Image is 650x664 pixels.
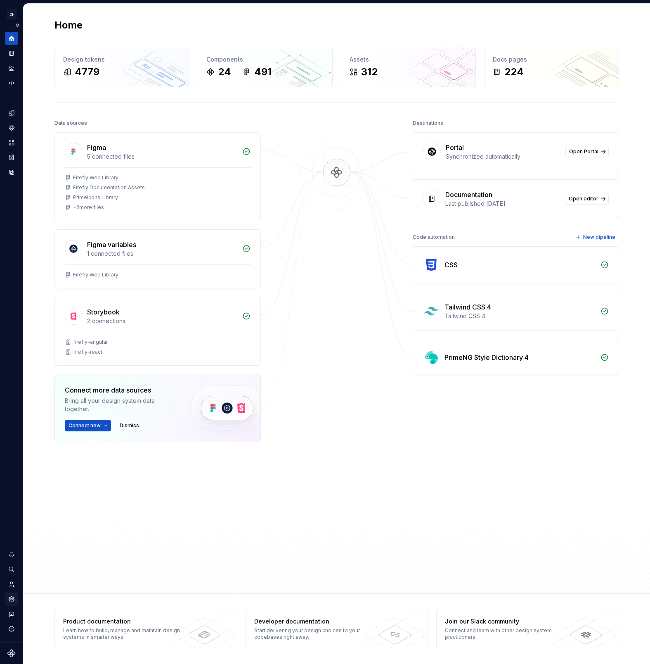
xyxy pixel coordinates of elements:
[73,184,145,191] div: Firefly Documentation Assets
[254,617,374,626] div: Developer documentation
[54,19,83,32] h2: Home
[254,627,374,640] div: Start delivering your design choices to your codebases right away.
[5,578,18,591] a: Invite team
[75,65,99,79] div: 4779
[5,548,18,561] button: Notifications
[120,422,139,429] span: Dismiss
[73,349,102,355] div: firefly-react
[446,152,560,161] div: Synchronized automatically
[246,609,428,649] a: Developer documentationStart delivering your design choices to your codebases right away.
[445,200,560,208] div: Last published [DATE]
[7,649,16,657] svg: Supernova Logo
[484,47,619,87] a: Docs pages224
[2,5,21,23] button: CF
[54,117,87,129] div: Data sources
[413,231,455,243] div: Code automation
[565,193,609,205] a: Open editor
[444,352,529,362] div: PrimeNG Style Dictionary 4
[569,148,598,155] span: Open Portal
[446,143,464,152] div: Portal
[69,422,101,429] span: Connect new
[5,62,18,75] a: Analytics
[73,339,108,345] div: firefly-angular
[54,297,261,366] a: Storybook2 connectionsfirefly-angularfirefly-react
[87,152,237,161] div: 5 connected files
[7,10,17,19] div: CF
[87,143,106,152] div: Figma
[569,195,598,202] span: Open editor
[65,397,176,413] div: Bring all your design system data together.
[445,627,565,640] div: Connect and learn with other design system practitioners.
[5,32,18,45] a: Home
[5,121,18,134] a: Components
[87,307,120,317] div: Storybook
[444,312,596,320] div: Tailwind CSS 4
[5,563,18,576] button: Search ⌘K
[206,55,324,64] div: Components
[573,231,619,243] button: New pipeline
[87,317,237,325] div: 2 connections
[445,190,492,200] div: Documentation
[63,55,181,64] div: Design tokens
[65,420,111,431] button: Connect new
[63,617,183,626] div: Product documentation
[12,19,23,31] button: Expand sidebar
[341,47,476,87] a: Assets312
[445,617,565,626] div: Join our Slack community
[198,47,333,87] a: Components24491
[5,166,18,179] a: Data sources
[5,136,18,149] a: Assets
[73,194,118,201] div: PrimeIcons Library
[350,55,467,64] div: Assets
[54,229,261,288] a: Figma variables1 connected filesFirefly Web Library
[116,420,143,431] button: Dismiss
[87,240,136,250] div: Figma variables
[54,47,189,87] a: Design tokens4779
[444,260,458,270] div: CSS
[361,65,378,79] div: 312
[54,609,237,649] a: Product documentationLearn how to build, manage and maintain design systems in smarter ways.
[63,627,183,640] div: Learn how to build, manage and maintain design systems in smarter ways.
[5,607,18,621] button: Contact support
[5,593,18,606] a: Settings
[5,151,18,164] a: Storybook stories
[73,204,104,211] div: + 2 more files
[5,76,18,90] a: Code automation
[444,302,491,312] div: Tailwind CSS 4
[87,250,237,258] div: 1 connected files
[565,146,609,157] a: Open Portal
[218,65,231,79] div: 24
[504,65,524,79] div: 224
[436,609,619,649] a: Join our Slack communityConnect and learn with other design system practitioners.
[254,65,272,79] div: 491
[5,106,18,119] a: Design tokens
[54,132,261,221] a: Figma5 connected filesFirefly Web LibraryFirefly Documentation AssetsPrimeIcons Library+2more files
[73,271,118,278] div: Firefly Web Library
[5,47,18,60] a: Documentation
[73,174,118,181] div: Firefly Web Library
[583,234,615,240] span: New pipeline
[65,385,176,395] div: Connect more data sources
[493,55,610,64] div: Docs pages
[413,117,443,129] div: Destinations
